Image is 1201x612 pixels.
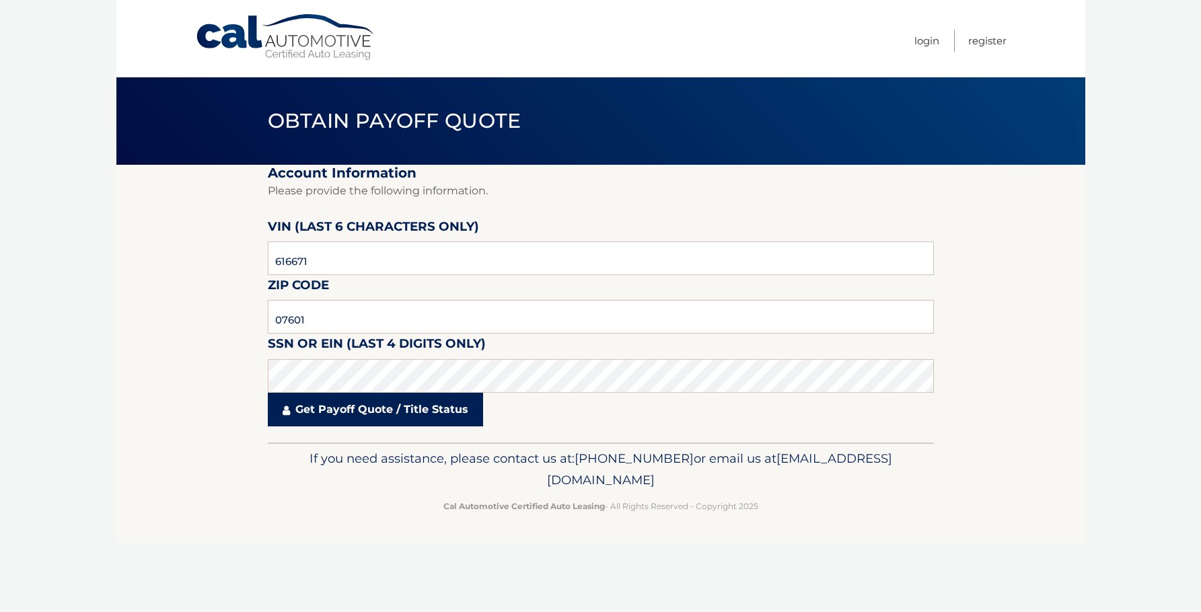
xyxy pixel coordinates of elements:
[575,451,694,466] span: [PHONE_NUMBER]
[268,165,934,182] h2: Account Information
[914,30,939,52] a: Login
[195,13,377,61] a: Cal Automotive
[268,182,934,200] p: Please provide the following information.
[277,499,925,513] p: - All Rights Reserved - Copyright 2025
[268,393,483,426] a: Get Payoff Quote / Title Status
[268,217,479,241] label: VIN (last 6 characters only)
[268,108,521,133] span: Obtain Payoff Quote
[268,334,486,358] label: SSN or EIN (last 4 digits only)
[277,448,925,491] p: If you need assistance, please contact us at: or email us at
[268,275,329,300] label: Zip Code
[968,30,1007,52] a: Register
[443,501,605,511] strong: Cal Automotive Certified Auto Leasing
